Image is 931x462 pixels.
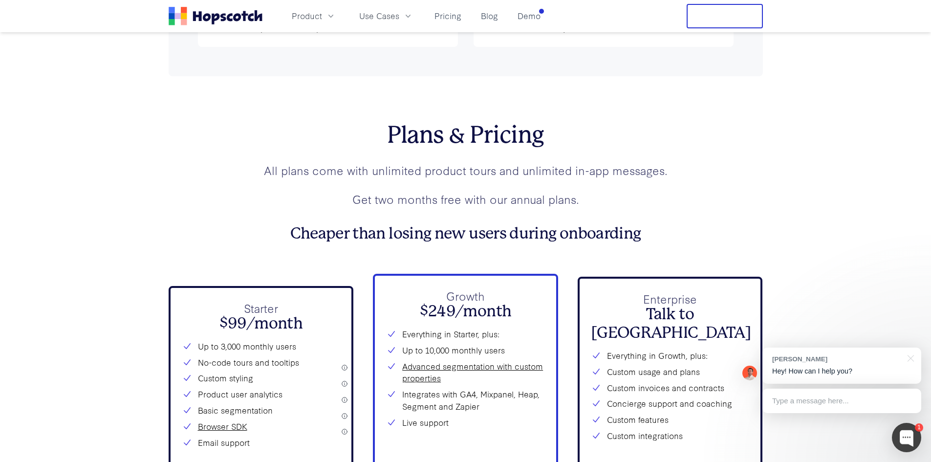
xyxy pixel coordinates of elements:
li: Up to 10,000 monthly users [387,344,544,356]
a: Home [169,7,262,25]
li: Live support [387,417,544,429]
li: No-code tours and tooltips [182,356,340,369]
a: Pricing [431,8,465,24]
button: Free Trial [687,4,763,28]
div: Type a message here... [762,389,921,413]
h2: Talk to [GEOGRAPHIC_DATA] [591,305,749,343]
span: Product [292,10,322,22]
p: Get two months free with our annual plans. [169,191,763,208]
div: [PERSON_NAME] [772,354,902,364]
a: Demo [514,8,544,24]
li: Custom styling [182,372,340,384]
a: Blog [477,8,502,24]
p: Enterprise [591,290,749,308]
h2: $249/month [387,302,544,321]
span: Use Cases [359,10,399,22]
li: Up to 3,000 monthly users [182,340,340,352]
li: Everything in Starter, plus: [387,328,544,340]
p: All plans come with unlimited product tours and unlimited in-app messages. [169,162,763,179]
h2: $99/month [182,314,340,333]
h3: Cheaper than losing new users during onboarding [169,224,763,243]
h2: Plans & Pricing [169,121,763,150]
p: Growth [387,287,544,305]
button: Product [286,8,342,24]
li: Everything in Growth, plus: [591,350,749,362]
li: Email support [182,437,340,449]
button: Use Cases [353,8,419,24]
li: Custom features [591,414,749,426]
p: Hey! How can I help you? [772,366,911,376]
a: Advanced segmentation with custom properties [402,360,544,385]
li: Integrates with GA4, Mixpanel, Heap, Segment and Zapier [387,388,544,413]
div: 1 [915,423,923,432]
li: Concierge support and coaching [591,397,749,410]
li: Basic segmentation [182,404,340,417]
p: Starter [182,300,340,317]
a: Browser SDK [198,420,247,433]
li: Custom usage and plans [591,366,749,378]
li: Custom invoices and contracts [591,382,749,394]
li: Custom integrations [591,430,749,442]
img: Mark Spera [742,366,757,380]
li: Product user analytics [182,388,340,400]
